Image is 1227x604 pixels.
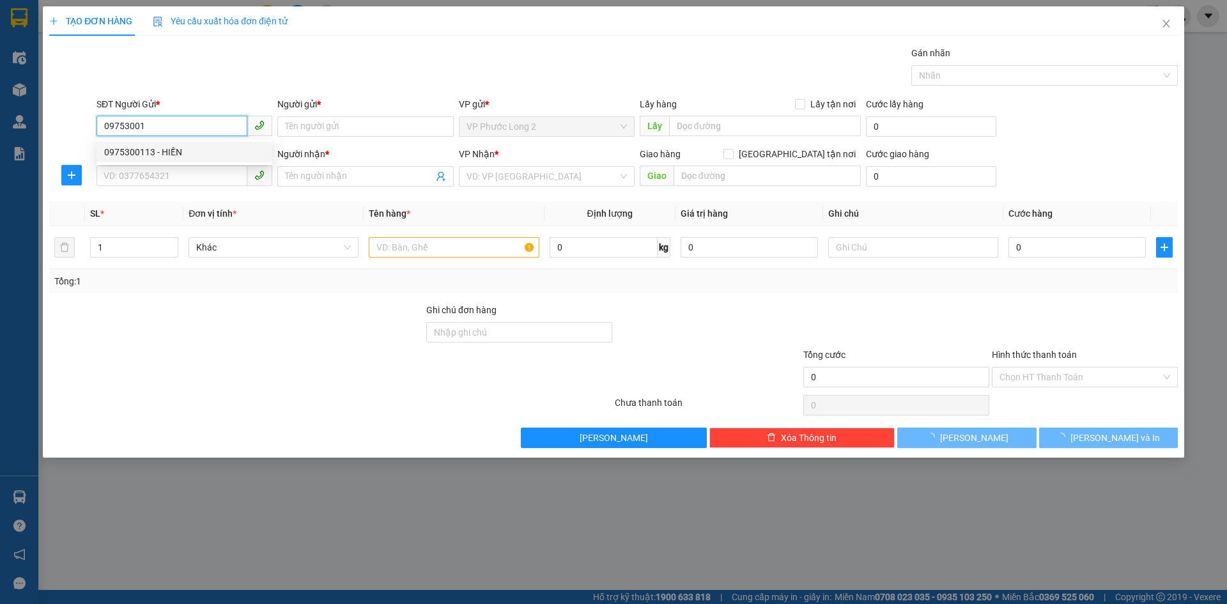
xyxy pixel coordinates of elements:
[709,428,895,448] button: deleteXóa Thông tin
[828,237,998,258] input: Ghi Chú
[866,99,923,109] label: Cước lấy hàng
[196,238,351,257] span: Khác
[467,117,627,136] span: VP Phước Long 2
[436,171,446,182] span: user-add
[96,142,272,162] div: 0975300113 - HIỀN
[54,274,474,288] div: Tổng: 1
[613,396,802,418] div: Chưa thanh toán
[49,16,132,26] span: TẠO ĐƠN HÀNG
[1156,237,1173,258] button: plus
[1148,6,1184,42] button: Close
[823,201,1003,226] th: Ghi chú
[61,165,82,185] button: plus
[426,305,497,315] label: Ghi chú đơn hàng
[254,120,265,130] span: phone
[803,350,845,360] span: Tổng cước
[681,208,728,219] span: Giá trị hàng
[459,97,635,111] div: VP gửi
[277,147,453,161] div: Người nhận
[658,237,670,258] span: kg
[911,48,950,58] label: Gán nhãn
[49,17,58,26] span: plus
[640,116,669,136] span: Lấy
[734,147,861,161] span: [GEOGRAPHIC_DATA] tận nơi
[1039,428,1178,448] button: [PERSON_NAME] và In
[369,237,539,258] input: VD: Bàn, Ghế
[1157,242,1172,252] span: plus
[897,428,1036,448] button: [PERSON_NAME]
[805,97,861,111] span: Lấy tận nơi
[1070,431,1160,445] span: [PERSON_NAME] và In
[681,237,818,258] input: 0
[90,208,100,219] span: SL
[866,149,929,159] label: Cước giao hàng
[459,149,495,159] span: VP Nhận
[426,322,612,343] input: Ghi chú đơn hàng
[992,350,1077,360] label: Hình thức thanh toán
[781,431,837,445] span: Xóa Thông tin
[866,166,996,187] input: Cước giao hàng
[580,431,648,445] span: [PERSON_NAME]
[940,431,1008,445] span: [PERSON_NAME]
[669,116,861,136] input: Dọc đường
[189,208,236,219] span: Đơn vị tính
[254,170,265,180] span: phone
[104,145,265,159] div: 0975300113 - HIỀN
[1056,433,1070,442] span: loading
[640,99,677,109] span: Lấy hàng
[369,208,410,219] span: Tên hàng
[54,237,75,258] button: delete
[674,166,861,186] input: Dọc đường
[1161,19,1171,29] span: close
[866,116,996,137] input: Cước lấy hàng
[153,17,163,27] img: icon
[96,97,272,111] div: SĐT Người Gửi
[521,428,707,448] button: [PERSON_NAME]
[62,170,81,180] span: plus
[926,433,940,442] span: loading
[153,16,288,26] span: Yêu cầu xuất hóa đơn điện tử
[640,149,681,159] span: Giao hàng
[1008,208,1053,219] span: Cước hàng
[277,97,453,111] div: Người gửi
[587,208,633,219] span: Định lượng
[767,433,776,443] span: delete
[640,166,674,186] span: Giao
